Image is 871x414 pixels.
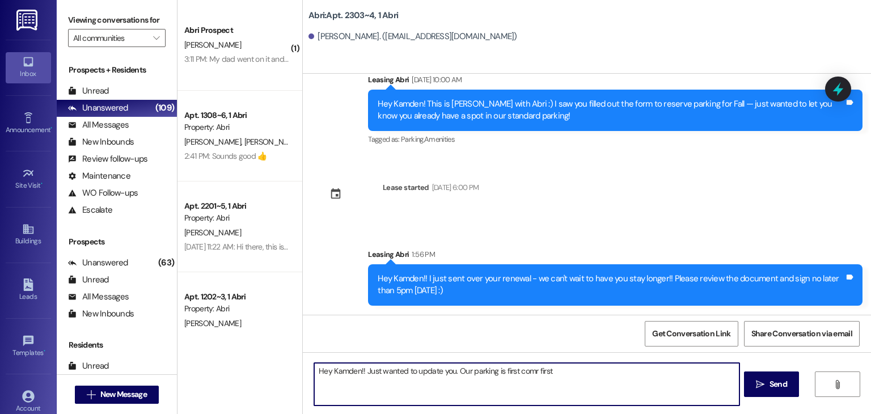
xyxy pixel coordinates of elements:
textarea: Hey Kamden!! Just wanted to update you. Our parking is first comr first [314,363,739,405]
div: Unanswered [68,102,128,114]
a: Buildings [6,219,51,250]
button: Share Conversation via email [744,321,860,347]
div: Unanswered [68,257,128,269]
div: Lease started [383,181,429,193]
div: Property: Abri [184,121,289,133]
div: Unread [68,274,109,286]
div: Leasing Abri [368,74,862,90]
span: Send [769,378,787,390]
div: Property: Abri [184,303,289,315]
div: New Inbounds [68,308,134,320]
span: • [44,347,45,355]
span: [PERSON_NAME] [184,318,241,328]
div: Maintenance [68,170,130,182]
div: Residents [57,339,177,351]
div: [PERSON_NAME]. ([EMAIL_ADDRESS][DOMAIN_NAME]) [308,31,517,43]
div: [DATE] 12:46 PM: Oh my word I'm sorry I didn't even realize that [184,332,387,343]
span: Parking , [401,134,424,144]
a: Site Visit • [6,164,51,195]
div: Apt. 1308~6, 1 Abri [184,109,289,121]
i:  [87,390,95,399]
span: [PERSON_NAME] [244,137,305,147]
div: Hey Kamden! This is [PERSON_NAME] with Abri :) I saw you filled out the form to reserve parking f... [378,98,844,122]
button: Get Conversation Link [645,321,738,347]
div: Tagged as: [368,131,862,147]
div: Escalate [68,204,112,216]
div: Prospects [57,236,177,248]
div: Prospects + Residents [57,64,177,76]
div: All Messages [68,119,129,131]
div: Property: Abri [184,212,289,224]
div: 3:11 PM: My dad went on it and he said every space that it says to sign is "student signature" [184,54,484,64]
div: [DATE] 6:00 PM [429,181,479,193]
div: WO Follow-ups [68,187,138,199]
div: Apt. 1202~3, 1 Abri [184,291,289,303]
span: Share Conversation via email [751,328,852,340]
label: Viewing conversations for [68,11,166,29]
div: [DATE] 10:00 AM [409,74,462,86]
input: All communities [73,29,147,47]
i:  [833,380,842,389]
div: Leasing Abri [368,248,862,264]
div: Hey Kamden!! I just sent over your renewal - we can't wait to have you stay longer!! Please revie... [378,273,844,297]
a: Templates • [6,331,51,362]
span: • [41,180,43,188]
span: New Message [100,388,147,400]
span: • [50,124,52,132]
div: Apt. 2201~5, 1 Abri [184,200,289,212]
span: [PERSON_NAME] [184,227,241,238]
div: Unread [68,360,109,372]
img: ResiDesk Logo [16,10,40,31]
a: Inbox [6,52,51,83]
button: New Message [75,386,159,404]
a: Leads [6,275,51,306]
b: Abri: Apt. 2303~4, 1 Abri [308,10,398,22]
span: [PERSON_NAME] [184,40,241,50]
span: Get Conversation Link [652,328,730,340]
div: (109) [153,99,177,117]
div: 2:41 PM: Sounds good 👍 [184,151,267,161]
button: Send [744,371,799,397]
div: 1:56 PM [409,248,434,260]
span: [PERSON_NAME] [184,137,244,147]
span: Amenities [424,134,455,144]
div: Review follow-ups [68,153,147,165]
div: [DATE] 11:22 AM: Hi there, this is [PERSON_NAME], I was set to check in early [DATE] and no one i... [184,242,801,252]
div: All Messages [68,291,129,303]
div: Unread [68,85,109,97]
div: (63) [155,254,177,272]
div: New Inbounds [68,136,134,148]
i:  [153,33,159,43]
i:  [756,380,764,389]
div: Abri Prospect [184,24,289,36]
